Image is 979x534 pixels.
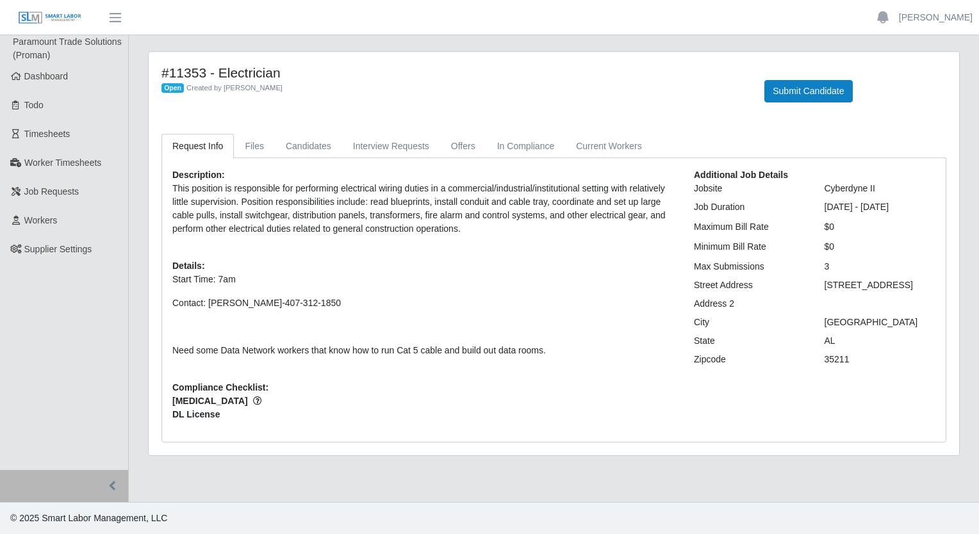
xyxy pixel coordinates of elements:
a: Candidates [275,134,342,159]
span: [MEDICAL_DATA] [172,394,675,408]
b: Compliance Checklist: [172,382,268,392]
span: DL License [172,408,675,421]
a: Current Workers [565,134,652,159]
div: Zipcode [684,353,815,366]
span: Worker Timesheets [24,158,101,168]
div: Cyberdyne II [815,182,946,195]
div: Max Submissions [684,260,815,273]
div: City [684,316,815,329]
span: Job Requests [24,186,79,197]
span: Todo [24,100,44,110]
p: Contact: [PERSON_NAME]-407-312-1850 [172,296,675,310]
div: [STREET_ADDRESS] [815,279,946,292]
div: Street Address [684,279,815,292]
div: State [684,334,815,348]
span: © 2025 Smart Labor Management, LLC [10,513,167,523]
span: Open [161,83,184,93]
div: Job Duration [684,200,815,214]
img: SLM Logo [18,11,82,25]
p: This position is responsible for performing electrical wiring duties in a commercial/industrial/i... [172,182,675,236]
a: Interview Requests [342,134,440,159]
div: Address 2 [684,297,815,311]
span: Supplier Settings [24,244,92,254]
div: 35211 [815,353,946,366]
a: Request Info [161,134,234,159]
span: Workers [24,215,58,225]
p: Need some Data Network workers that know how to run Cat 5 cable and build out data rooms. [172,344,675,357]
div: [GEOGRAPHIC_DATA] [815,316,946,329]
div: AL [815,334,946,348]
span: Paramount Trade Solutions (Proman) [13,36,122,60]
b: Details: [172,261,205,271]
b: Description: [172,170,225,180]
a: [PERSON_NAME] [899,11,973,24]
div: $0 [815,240,946,254]
div: $0 [815,220,946,234]
div: [DATE] - [DATE] [815,200,946,214]
p: Start Time: 7am [172,273,675,286]
div: 3 [815,260,946,273]
div: Jobsite [684,182,815,195]
span: Created by [PERSON_NAME] [186,84,283,92]
span: Timesheets [24,129,70,139]
button: Submit Candidate [764,80,852,102]
a: Offers [440,134,486,159]
a: In Compliance [486,134,566,159]
a: Files [234,134,275,159]
h4: #11353 - Electrician [161,65,745,81]
div: Minimum Bill Rate [684,240,815,254]
div: Maximum Bill Rate [684,220,815,234]
span: Dashboard [24,71,69,81]
b: Additional Job Details [694,170,788,180]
